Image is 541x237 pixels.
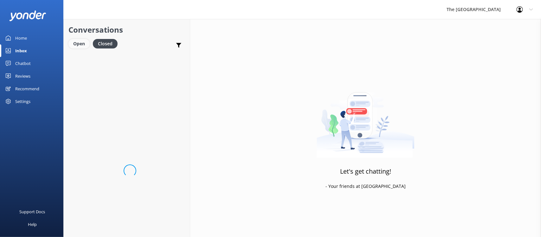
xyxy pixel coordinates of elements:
div: Help [28,218,37,231]
div: Support Docs [20,205,45,218]
a: Closed [93,40,121,47]
a: Open [68,40,93,47]
div: Recommend [15,82,39,95]
div: Closed [93,39,118,48]
div: Open [68,39,90,48]
div: Inbox [15,44,27,57]
img: artwork of a man stealing a conversation from at giant smartphone [317,79,415,158]
div: Chatbot [15,57,31,70]
h2: Conversations [68,24,185,36]
img: yonder-white-logo.png [10,10,46,21]
div: Settings [15,95,30,108]
div: Reviews [15,70,30,82]
p: - Your friends at [GEOGRAPHIC_DATA] [325,183,406,190]
div: Home [15,32,27,44]
h3: Let's get chatting! [340,166,391,176]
